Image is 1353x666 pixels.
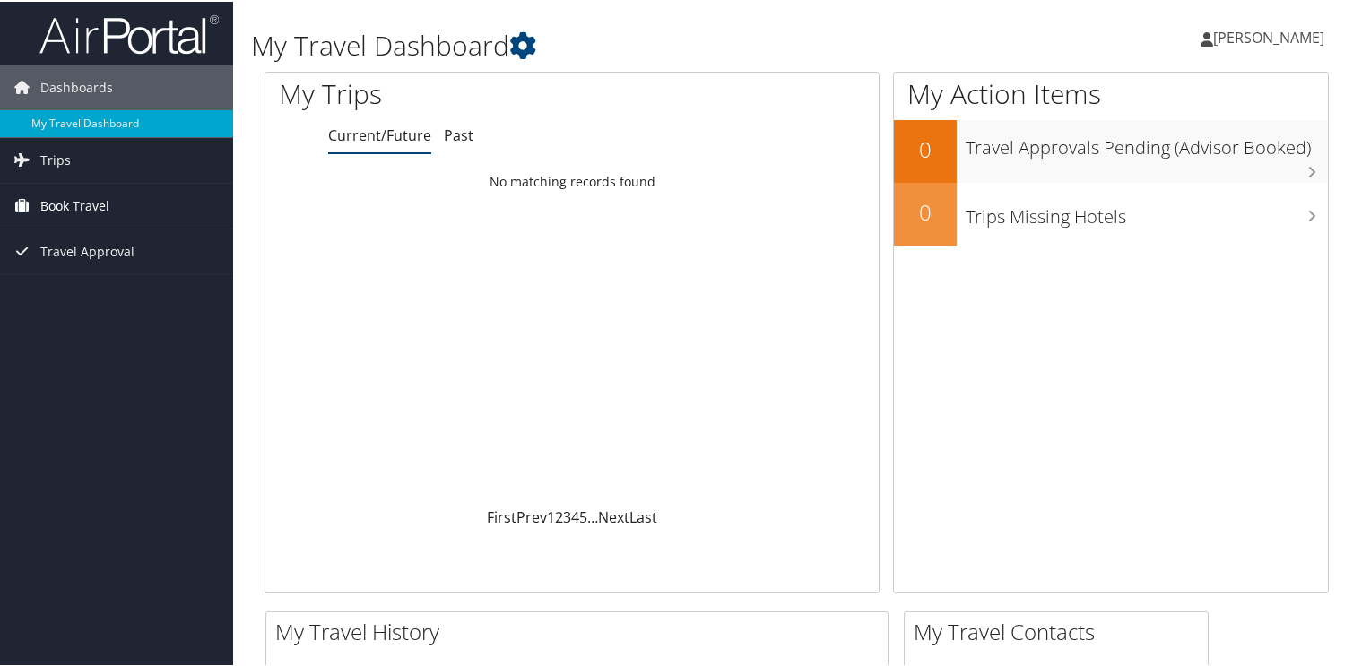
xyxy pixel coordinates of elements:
[966,125,1328,159] h3: Travel Approvals Pending (Advisor Booked)
[894,118,1328,181] a: 0Travel Approvals Pending (Advisor Booked)
[894,181,1328,244] a: 0Trips Missing Hotels
[1213,26,1324,46] span: [PERSON_NAME]
[563,506,571,525] a: 3
[265,164,879,196] td: No matching records found
[894,195,957,226] h2: 0
[40,136,71,181] span: Trips
[516,506,547,525] a: Prev
[547,506,555,525] a: 1
[894,74,1328,111] h1: My Action Items
[40,64,113,108] span: Dashboards
[894,133,957,163] h2: 0
[571,506,579,525] a: 4
[555,506,563,525] a: 2
[579,506,587,525] a: 5
[487,506,516,525] a: First
[598,506,629,525] a: Next
[328,124,431,143] a: Current/Future
[39,12,219,54] img: airportal-logo.png
[587,506,598,525] span: …
[40,228,134,272] span: Travel Approval
[275,615,888,645] h2: My Travel History
[40,182,109,227] span: Book Travel
[444,124,473,143] a: Past
[279,74,610,111] h1: My Trips
[1201,9,1342,63] a: [PERSON_NAME]
[251,25,978,63] h1: My Travel Dashboard
[914,615,1208,645] h2: My Travel Contacts
[629,506,657,525] a: Last
[966,194,1328,228] h3: Trips Missing Hotels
